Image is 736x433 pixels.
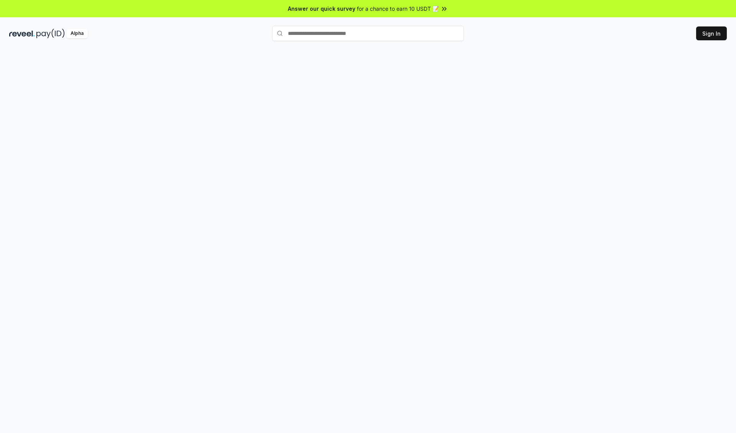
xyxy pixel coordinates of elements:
div: Alpha [66,29,88,38]
button: Sign In [696,26,727,40]
img: pay_id [36,29,65,38]
span: for a chance to earn 10 USDT 📝 [357,5,439,13]
img: reveel_dark [9,29,35,38]
span: Answer our quick survey [288,5,355,13]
